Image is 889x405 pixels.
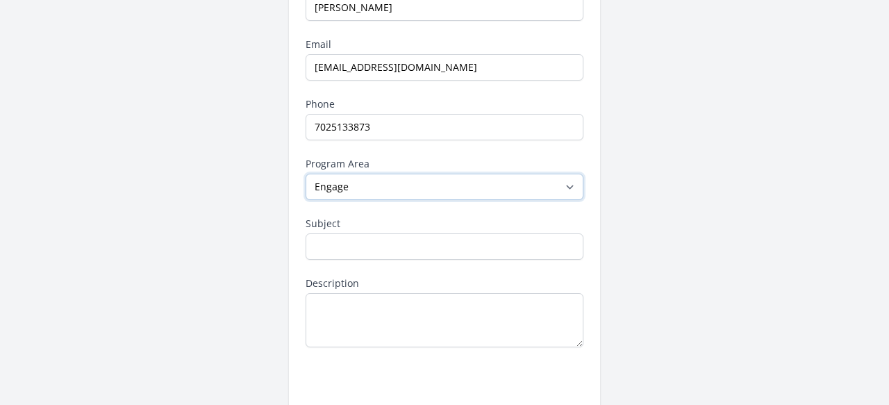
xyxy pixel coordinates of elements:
[306,276,583,290] label: Description
[306,38,583,51] label: Email
[306,217,583,231] label: Subject
[306,174,583,200] select: Program Area
[306,97,583,111] label: Phone
[306,157,583,171] label: Program Area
